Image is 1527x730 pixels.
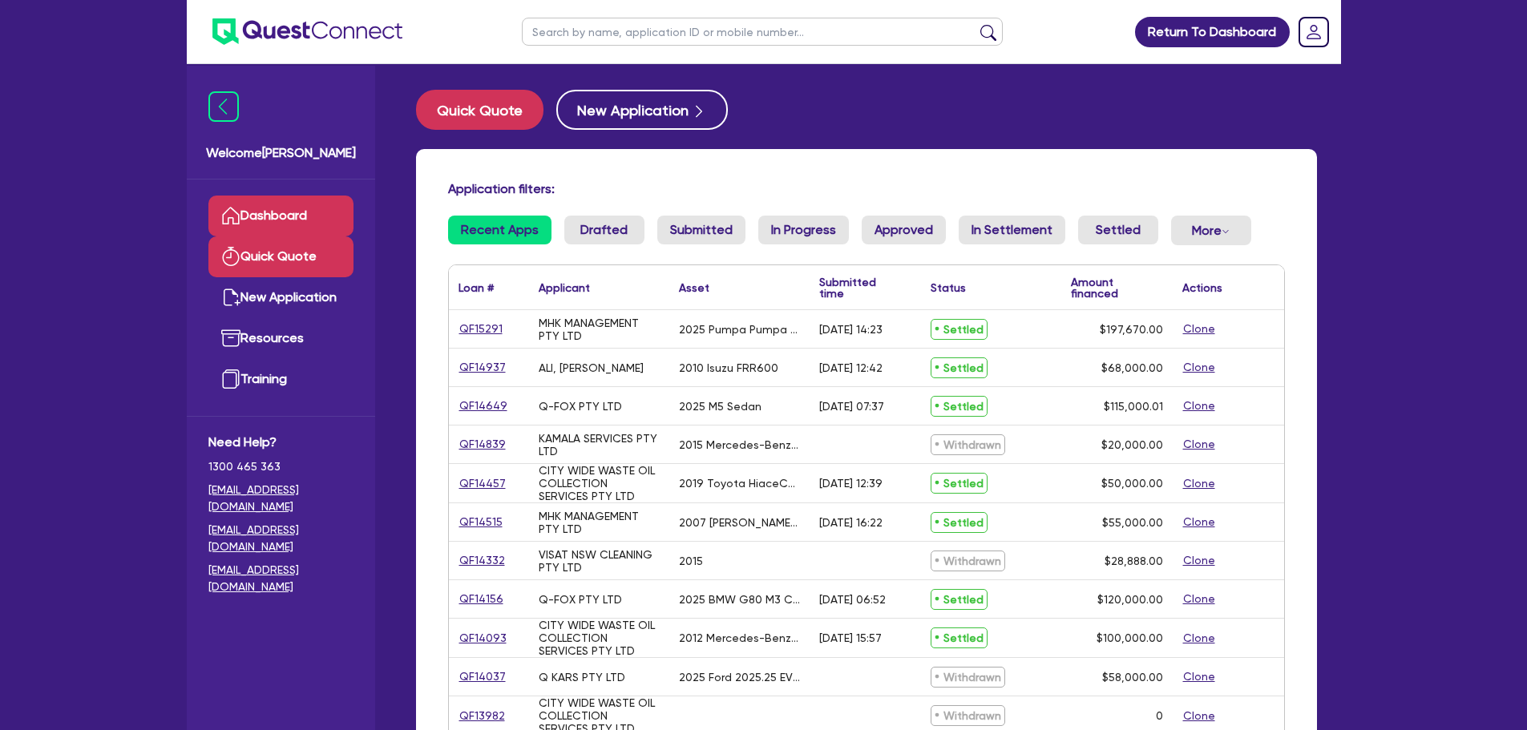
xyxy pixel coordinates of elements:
[206,143,356,163] span: Welcome [PERSON_NAME]
[1182,435,1216,454] button: Clone
[564,216,644,244] a: Drafted
[208,433,353,452] span: Need Help?
[1097,593,1163,606] span: $120,000.00
[539,282,590,293] div: Applicant
[539,317,660,342] div: MHK MANAGEMENT PTY LTD
[819,477,883,490] div: [DATE] 12:39
[959,216,1065,244] a: In Settlement
[679,477,800,490] div: 2019 Toyota HiaceCP 200 SE PVF
[931,396,988,417] span: Settled
[819,276,897,299] div: Submitted time
[459,551,506,570] a: QF14332
[522,18,1003,46] input: Search by name, application ID or mobile number...
[459,667,507,686] a: QF14037
[539,619,660,657] div: CITY WIDE WASTE OIL COLLECTION SERVICES PTY LTD
[539,432,660,458] div: KAMALA SERVICES PTY LTD
[1102,516,1163,529] span: $55,000.00
[208,318,353,359] a: Resources
[208,236,353,277] a: Quick Quote
[1105,555,1163,567] span: $28,888.00
[459,590,504,608] a: QF14156
[1102,671,1163,684] span: $58,000.00
[539,593,622,606] div: Q-FOX PTY LTD
[679,438,800,451] div: 2015 Mercedes-Benz Sprinter
[208,458,353,475] span: 1300 465 363
[208,91,239,122] img: icon-menu-close
[221,329,240,348] img: resources
[1182,358,1216,377] button: Clone
[1182,551,1216,570] button: Clone
[679,631,800,644] div: 2012 Mercedes-Benz Sprinter 906
[539,548,660,574] div: VISAT NSW CLEANING PTY LTD
[679,671,800,684] div: 2025 Ford 2025.25 EVEREST WILDTRAK 4X4 3.0L V6 T/DIESEL 10SPD AUTO
[1182,282,1222,293] div: Actions
[221,288,240,307] img: new-application
[1097,631,1163,644] span: $100,000.00
[819,361,883,374] div: [DATE] 12:42
[556,90,728,130] button: New Application
[448,216,551,244] a: Recent Apps
[1182,513,1216,531] button: Clone
[931,319,988,340] span: Settled
[1182,397,1216,415] button: Clone
[931,705,1005,726] span: Withdrawn
[1171,216,1251,245] button: Dropdown toggle
[539,671,625,684] div: Q KARS PTY LTD
[539,510,660,535] div: MHK MANAGEMENT PTY LTD
[819,631,882,644] div: [DATE] 15:57
[931,473,988,494] span: Settled
[931,589,988,610] span: Settled
[539,464,660,502] div: CITY WIDE WASTE OIL COLLECTION SERVICES PTY LTD
[459,320,503,338] a: QF15291
[931,667,1005,688] span: Withdrawn
[539,361,644,374] div: ALI, [PERSON_NAME]
[1101,361,1163,374] span: $68,000.00
[679,400,761,413] div: 2025 M5 Sedan
[679,282,709,293] div: Asset
[819,593,886,606] div: [DATE] 06:52
[221,369,240,389] img: training
[679,593,800,606] div: 2025 BMW G80 M3 Competition M xDrive Sedan Sedan
[1182,707,1216,725] button: Clone
[208,359,353,400] a: Training
[931,627,988,648] span: Settled
[819,400,884,413] div: [DATE] 07:37
[1182,667,1216,686] button: Clone
[208,522,353,555] a: [EMAIL_ADDRESS][DOMAIN_NAME]
[1100,323,1163,336] span: $197,670.00
[1182,474,1216,493] button: Clone
[931,551,1005,571] span: Withdrawn
[459,474,507,493] a: QF14457
[416,90,543,130] button: Quick Quote
[679,361,778,374] div: 2010 Isuzu FRR600
[819,323,883,336] div: [DATE] 14:23
[459,513,503,531] a: QF14515
[221,247,240,266] img: quick-quote
[212,18,402,45] img: quest-connect-logo-blue
[657,216,745,244] a: Submitted
[1182,590,1216,608] button: Clone
[679,516,800,529] div: 2007 [PERSON_NAME] SIDE LIFTER
[1135,17,1290,47] a: Return To Dashboard
[931,357,988,378] span: Settled
[1071,276,1163,299] div: Amount financed
[1101,477,1163,490] span: $50,000.00
[459,358,507,377] a: QF14937
[931,282,966,293] div: Status
[819,516,883,529] div: [DATE] 16:22
[1182,629,1216,647] button: Clone
[459,397,508,415] a: QF14649
[459,282,494,293] div: Loan #
[208,482,353,515] a: [EMAIL_ADDRESS][DOMAIN_NAME]
[416,90,556,130] a: Quick Quote
[208,562,353,595] a: [EMAIL_ADDRESS][DOMAIN_NAME]
[459,435,507,454] a: QF14839
[1104,400,1163,413] span: $115,000.01
[862,216,946,244] a: Approved
[931,434,1005,455] span: Withdrawn
[1101,438,1163,451] span: $20,000.00
[679,323,800,336] div: 2025 Pumpa Pumpa Alloy Van Trailer
[448,181,1285,196] h4: Application filters:
[208,196,353,236] a: Dashboard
